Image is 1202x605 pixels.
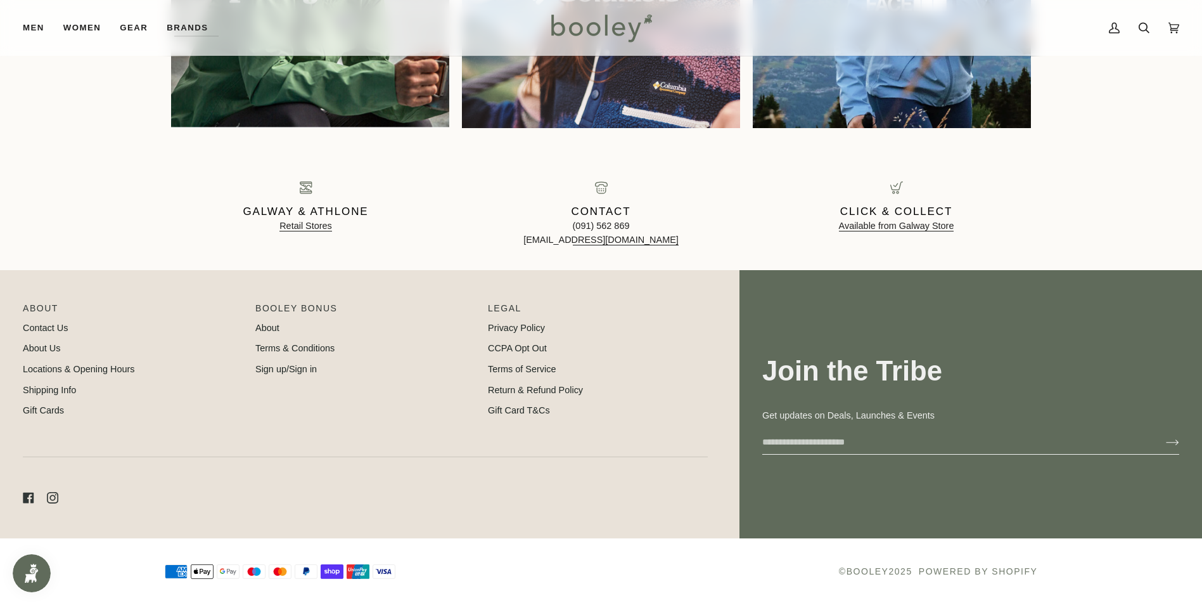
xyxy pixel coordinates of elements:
span: Men [23,22,44,34]
a: Sign up/Sign in [255,364,317,374]
a: Retail Stores [279,221,332,231]
span: Brands [167,22,208,34]
span: Women [63,22,101,34]
a: Terms & Conditions [255,343,335,353]
iframe: Button to open loyalty program pop-up [13,554,51,592]
a: Powered by Shopify [919,566,1038,576]
p: Contact [460,204,743,220]
p: Galway & Athlone [165,204,447,220]
a: About [255,323,279,333]
input: your-email@example.com [762,431,1146,454]
span: Gear [120,22,148,34]
a: About Us [23,343,60,353]
p: Booley Bonus [255,302,475,322]
a: Booley [847,566,889,576]
a: Return & Refund Policy [488,385,583,395]
img: Booley [546,10,656,46]
button: Join [1146,432,1179,452]
a: Contact Us [23,323,68,333]
span: © 2025 [839,565,912,578]
a: Locations & Opening Hours [23,364,135,374]
p: Pipeline_Footer Main [23,302,243,322]
a: (091) 562 869[EMAIL_ADDRESS][DOMAIN_NAME] [523,221,679,245]
a: Available from Galway Store [839,221,954,231]
a: Gift Card T&Cs [488,405,550,415]
p: Click & Collect [755,204,1038,220]
h3: Join the Tribe [762,354,1179,389]
a: Gift Cards [23,405,64,415]
a: CCPA Opt Out [488,343,547,353]
p: Pipeline_Footer Sub [488,302,708,322]
a: Terms of Service [488,364,556,374]
a: Shipping Info [23,385,76,395]
p: Get updates on Deals, Launches & Events [762,409,1179,423]
a: Privacy Policy [488,323,545,333]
